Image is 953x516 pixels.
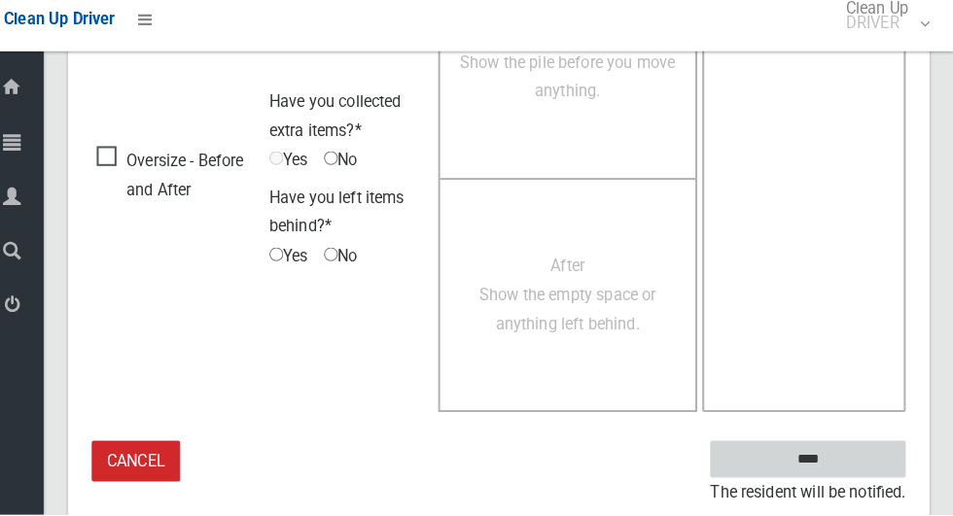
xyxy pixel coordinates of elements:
span: Have you collected extra items?* [283,102,412,150]
a: Clean Up Driver [23,17,132,46]
a: Cancel [109,444,195,484]
small: The resident will be notified. [715,480,906,509]
span: Oversize - Before and After [114,155,273,213]
span: No [336,155,370,184]
span: Before Show the pile before you move anything. [470,35,681,111]
span: After Show the empty space or anything left behind. [488,263,661,339]
span: Clean Up Driver [23,21,132,40]
span: No [336,249,370,278]
span: Yes [283,155,321,184]
small: DRIVER [848,27,909,42]
span: Clean Up [838,13,929,42]
span: Have you left items behind?* [283,196,415,244]
span: Yes [283,249,321,278]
